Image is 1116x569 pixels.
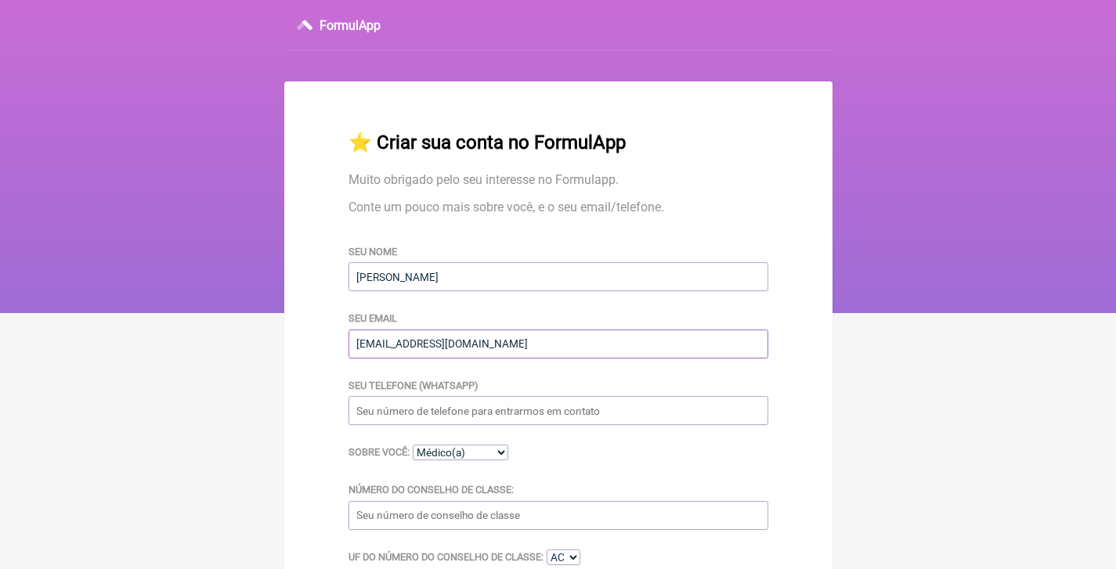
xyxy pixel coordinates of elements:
[349,484,514,495] label: Número do Conselho de Classe:
[349,380,478,391] label: Seu telefone (WhatsApp)
[349,312,397,324] label: Seu email
[349,200,768,214] p: Conte um pouco mais sobre você, e o seu email/telefone.
[349,551,544,563] label: UF do Número do Conselho de Classe:
[349,501,768,530] input: Seu número de conselho de classe
[349,396,768,425] input: Seu número de telefone para entrarmos em contato
[349,262,768,291] input: Seu nome completo
[320,18,381,33] h3: FormulApp
[349,131,768,153] h2: ⭐️ Criar sua conta no FormulApp
[349,172,768,187] p: Muito obrigado pelo seu interesse no Formulapp.
[349,246,397,257] label: Seu nome
[349,330,768,358] input: Um email para entrarmos em contato
[349,446,410,458] label: Sobre você:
